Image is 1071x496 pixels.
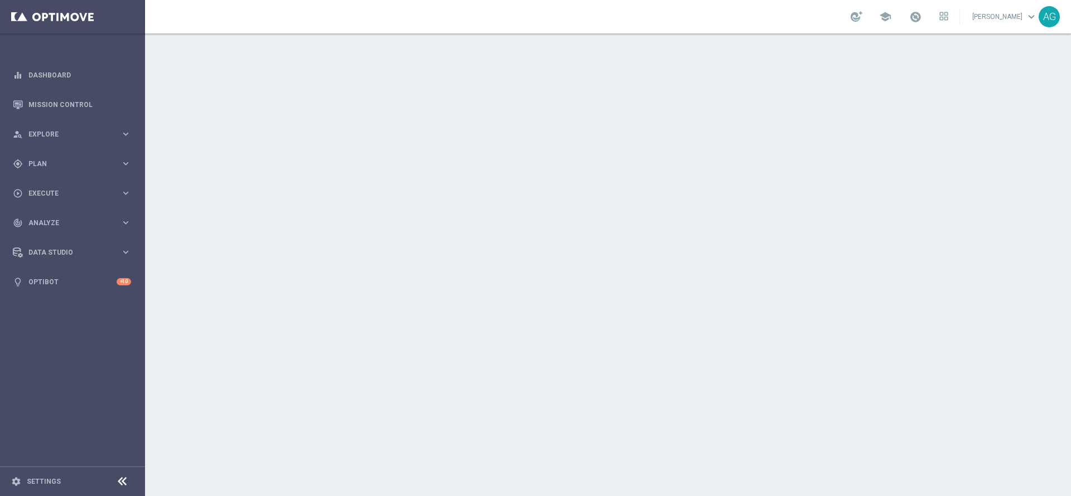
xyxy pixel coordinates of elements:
[13,60,131,90] div: Dashboard
[28,161,120,167] span: Plan
[28,60,131,90] a: Dashboard
[117,278,131,285] div: +10
[13,188,120,198] div: Execute
[12,278,132,286] button: lightbulb Optibot +10
[12,218,132,227] button: track_changes Analyze keyboard_arrow_right
[1025,11,1038,23] span: keyboard_arrow_down
[13,129,120,139] div: Explore
[12,189,132,198] button: play_circle_outline Execute keyboard_arrow_right
[12,248,132,257] button: Data Studio keyboard_arrow_right
[27,478,61,485] a: Settings
[12,71,132,80] button: equalizer Dashboard
[13,70,23,80] i: equalizer
[13,247,120,257] div: Data Studio
[28,90,131,119] a: Mission Control
[28,220,120,226] span: Analyze
[120,247,131,257] i: keyboard_arrow_right
[120,158,131,169] i: keyboard_arrow_right
[120,188,131,198] i: keyboard_arrow_right
[13,218,23,228] i: track_changes
[1039,6,1060,27] div: AG
[11,476,21,487] i: settings
[13,90,131,119] div: Mission Control
[120,217,131,228] i: keyboard_arrow_right
[28,190,120,197] span: Execute
[13,218,120,228] div: Analyze
[12,100,132,109] button: Mission Control
[13,129,23,139] i: person_search
[13,188,23,198] i: play_circle_outline
[13,159,120,169] div: Plan
[879,11,891,23] span: school
[13,277,23,287] i: lightbulb
[13,159,23,169] i: gps_fixed
[971,8,1039,25] a: [PERSON_NAME]keyboard_arrow_down
[120,129,131,139] i: keyboard_arrow_right
[12,159,132,168] button: gps_fixed Plan keyboard_arrow_right
[28,267,117,296] a: Optibot
[13,267,131,296] div: Optibot
[12,130,132,139] button: person_search Explore keyboard_arrow_right
[28,249,120,256] span: Data Studio
[28,131,120,138] span: Explore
